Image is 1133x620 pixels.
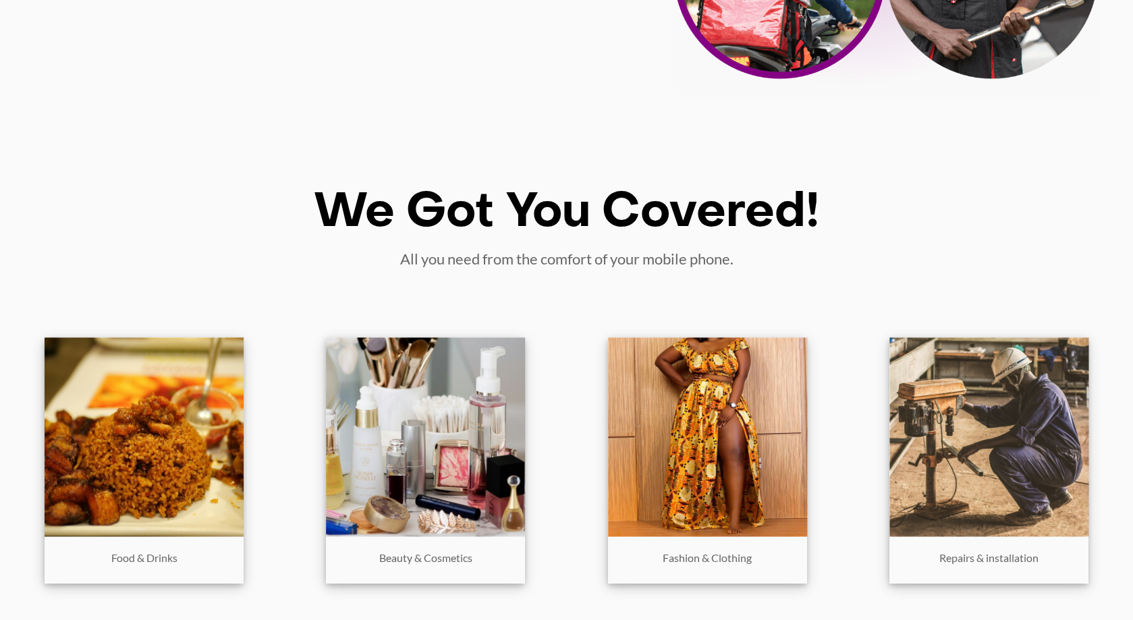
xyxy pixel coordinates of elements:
[45,337,244,536] img: food-and-drinks
[51,543,237,566] p: Food & Drinks
[326,337,525,536] img: beauty-cosmetics
[608,337,807,536] img: fashion
[13,248,1120,270] p: All you need from the comfort of your mobile phone.
[333,543,518,566] p: Beauty & Cosmetics
[889,337,1088,536] img: repairs
[615,543,800,566] p: Fashion & Clothing
[13,186,1120,242] h1: We Got You Covered!
[896,543,1082,566] p: Repairs & installation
